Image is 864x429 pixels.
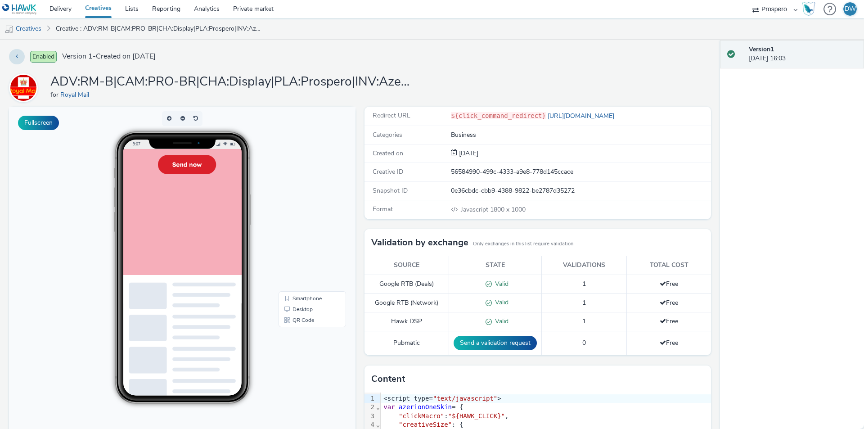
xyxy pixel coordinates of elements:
[60,90,93,99] a: Royal Mail
[461,205,490,214] span: Javascript
[582,298,586,307] span: 1
[364,256,449,275] th: Source
[627,256,711,275] th: Total cost
[451,186,710,195] div: 0e36cbdc-cbb9-4388-9822-be2787d35272
[9,83,41,92] a: Royal Mail
[542,256,627,275] th: Validations
[51,18,267,40] a: Creative : ADV:RM-B|CAM:PRO-BR|CHA:Display|PLA:Prospero|INV:Azerion|TEC:N/A|PHA:all|OBJ:Awareness...
[381,403,711,412] div: = {
[271,197,335,208] li: Desktop
[399,403,452,411] span: azerionOneSkin
[660,280,678,288] span: Free
[383,403,395,411] span: var
[457,149,478,158] div: Creation 29 July 2025, 16:03
[582,339,586,347] span: 0
[582,317,586,325] span: 1
[371,236,468,249] h3: Validation by exchange
[660,298,678,307] span: Free
[373,167,403,176] span: Creative ID
[492,317,508,325] span: Valid
[546,112,618,120] a: [URL][DOMAIN_NAME]
[364,312,449,331] td: Hawk DSP
[124,35,131,40] span: 9:07
[660,339,678,347] span: Free
[283,200,304,205] span: Desktop
[582,280,586,288] span: 1
[373,149,403,158] span: Created on
[749,45,857,63] div: [DATE] 16:03
[845,2,856,16] div: DW
[364,275,449,294] td: Google RTB (Deals)
[364,412,376,421] div: 3
[376,403,380,411] span: Fold line
[451,112,546,119] code: ${click_command_redirect}
[364,294,449,312] td: Google RTB (Network)
[364,403,376,412] div: 2
[376,421,380,428] span: Fold line
[373,131,402,139] span: Categories
[364,394,376,403] div: 1
[373,205,393,213] span: Format
[283,189,313,194] span: Smartphone
[457,149,478,158] span: [DATE]
[451,131,710,140] div: Business
[802,2,819,16] a: Hawk Academy
[660,317,678,325] span: Free
[4,25,13,34] img: mobile
[50,73,410,90] h1: ADV:RM-B|CAM:PRO-BR|CHA:Display|PLA:Prospero|INV:Azerion|TEC:N/A|PHA:all|OBJ:Awareness|BME:PMP|CF...
[473,240,573,248] small: Only exchanges in this list require validation
[448,412,505,420] span: "${HAWK_CLICK}"
[2,4,37,15] img: undefined Logo
[373,186,408,195] span: Snapshot ID
[433,395,497,402] span: "text/javascript"
[492,298,508,307] span: Valid
[18,116,59,130] button: Fullscreen
[271,186,335,197] li: Smartphone
[62,51,156,62] span: Version 1 - Created on [DATE]
[460,205,526,214] span: 1800 x 1000
[449,256,542,275] th: State
[373,111,410,120] span: Redirect URL
[381,394,711,403] div: <script type= >
[10,75,36,101] img: Royal Mail
[802,2,815,16] img: Hawk Academy
[749,45,774,54] strong: Version 1
[454,336,537,350] button: Send a validation request
[364,331,449,355] td: Pubmatic
[283,211,305,216] span: QR Code
[451,167,710,176] div: 56584990-499c-4333-a9e8-778d145ccace
[381,412,711,421] div: : ,
[50,90,60,99] span: for
[271,208,335,219] li: QR Code
[399,412,444,420] span: "clickMacro"
[371,372,405,386] h3: Content
[399,421,452,428] span: "creativeSize"
[492,280,508,288] span: Valid
[30,51,57,63] span: Enabled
